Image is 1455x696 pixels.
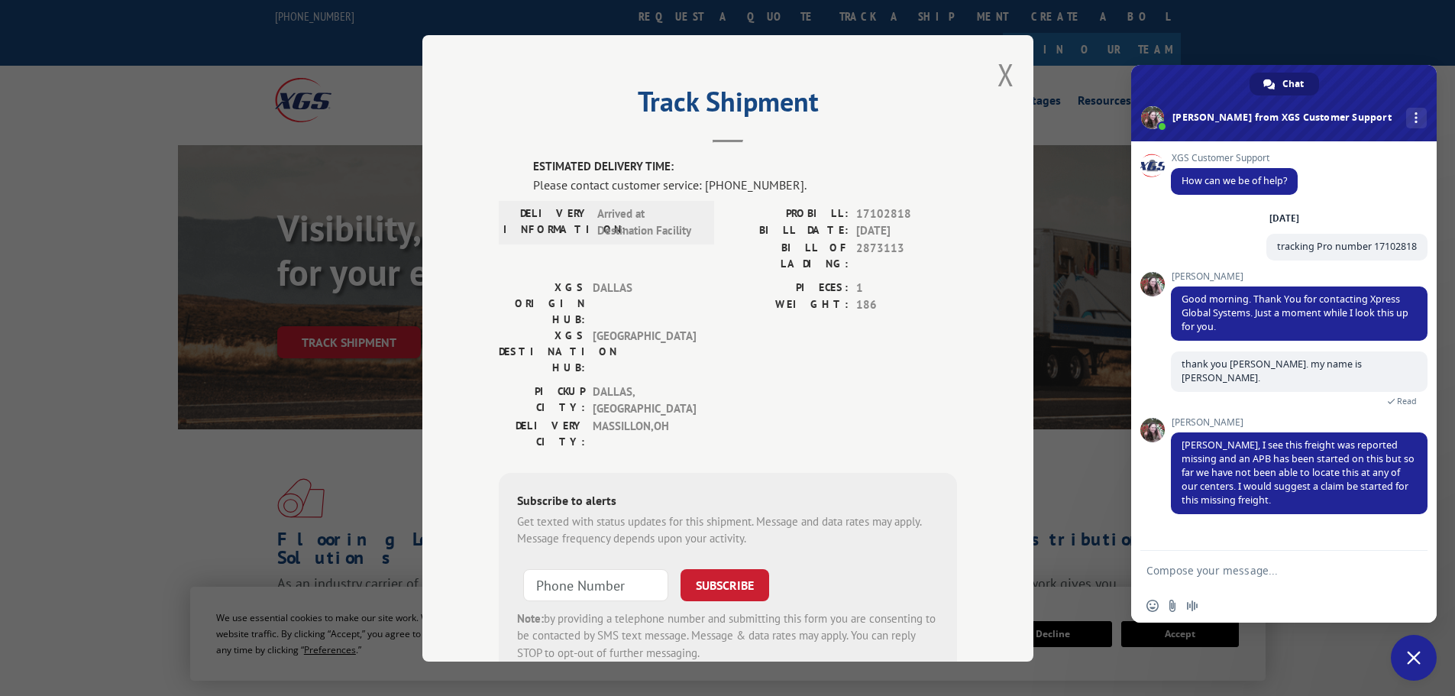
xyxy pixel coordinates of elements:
span: [GEOGRAPHIC_DATA] [593,327,696,375]
button: SUBSCRIBE [681,568,769,601]
span: Good morning. Thank You for contacting Xpress Global Systems. Just a moment while I look this up ... [1182,293,1408,333]
div: Close chat [1391,635,1437,681]
label: DELIVERY INFORMATION: [503,205,590,239]
span: MASSILLON , OH [593,417,696,449]
label: WEIGHT: [728,296,849,314]
label: PROBILL: [728,205,849,222]
span: [PERSON_NAME], I see this freight was reported missing and an APB has been started on this but so... [1182,439,1415,507]
span: How can we be of help? [1182,174,1287,187]
span: [PERSON_NAME] [1171,417,1428,428]
span: DALLAS , [GEOGRAPHIC_DATA] [593,383,696,417]
div: Subscribe to alerts [517,490,939,513]
span: 186 [856,296,957,314]
h2: Track Shipment [499,91,957,120]
label: XGS DESTINATION HUB: [499,327,585,375]
textarea: Compose your message... [1146,564,1388,578]
span: [PERSON_NAME] [1171,271,1428,282]
span: DALLAS [593,279,696,327]
label: DELIVERY CITY: [499,417,585,449]
label: PICKUP CITY: [499,383,585,417]
span: Read [1397,396,1417,406]
label: BILL DATE: [728,222,849,240]
span: Send a file [1166,600,1179,612]
span: Chat [1282,73,1304,95]
span: Audio message [1186,600,1198,612]
strong: Note: [517,610,544,625]
label: XGS ORIGIN HUB: [499,279,585,327]
span: XGS Customer Support [1171,153,1298,163]
span: Insert an emoji [1146,600,1159,612]
div: Chat [1250,73,1319,95]
span: [DATE] [856,222,957,240]
label: BILL OF LADING: [728,239,849,271]
div: [DATE] [1269,214,1299,223]
label: PIECES: [728,279,849,296]
span: 2873113 [856,239,957,271]
span: Arrived at Destination Facility [597,205,700,239]
button: Close modal [997,54,1014,95]
div: Get texted with status updates for this shipment. Message and data rates may apply. Message frequ... [517,513,939,547]
span: 17102818 [856,205,957,222]
span: tracking Pro number 17102818 [1277,240,1417,253]
input: Phone Number [523,568,668,601]
div: Please contact customer service: [PHONE_NUMBER]. [533,175,957,193]
div: by providing a telephone number and submitting this form you are consenting to be contacted by SM... [517,610,939,662]
label: ESTIMATED DELIVERY TIME: [533,158,957,176]
div: More channels [1406,108,1427,128]
span: 1 [856,279,957,296]
span: thank you [PERSON_NAME]. my name is [PERSON_NAME]. [1182,358,1362,384]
